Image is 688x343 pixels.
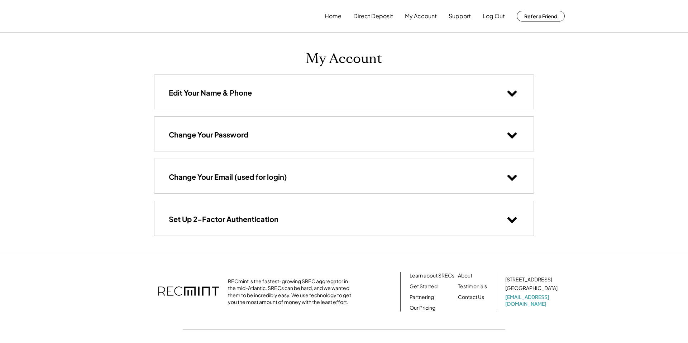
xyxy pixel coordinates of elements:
button: Support [449,9,471,23]
a: Get Started [410,283,438,290]
div: [GEOGRAPHIC_DATA] [505,285,558,292]
a: Testimonials [458,283,487,290]
h3: Edit Your Name & Phone [169,88,252,97]
button: Direct Deposit [353,9,393,23]
img: yH5BAEAAAAALAAAAAABAAEAAAIBRAA7 [123,12,183,21]
a: [EMAIL_ADDRESS][DOMAIN_NAME] [505,294,559,308]
button: Log Out [483,9,505,23]
button: Refer a Friend [517,11,565,21]
a: Partnering [410,294,434,301]
h3: Change Your Password [169,130,248,139]
a: About [458,272,472,279]
div: RECmint is the fastest-growing SREC aggregator in the mid-Atlantic. SRECs can be hard, and we wan... [228,278,355,306]
h3: Set Up 2-Factor Authentication [169,214,278,224]
h1: My Account [306,50,382,67]
button: Home [325,9,341,23]
h3: Change Your Email (used for login) [169,172,287,182]
a: Our Pricing [410,304,435,311]
img: recmint-logotype%403x.png [158,279,219,304]
div: [STREET_ADDRESS] [505,276,552,283]
button: My Account [405,9,437,23]
a: Contact Us [458,294,484,301]
a: Learn about SRECs [410,272,454,279]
